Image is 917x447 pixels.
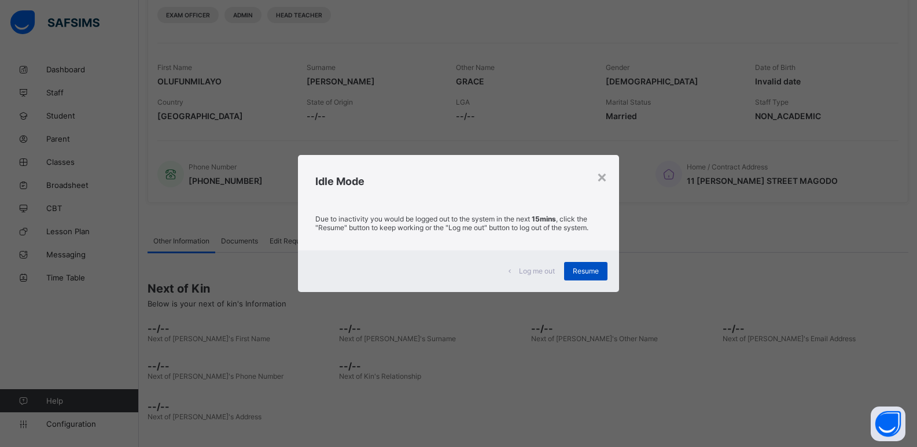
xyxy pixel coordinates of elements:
[315,215,602,232] p: Due to inactivity you would be logged out to the system in the next , click the "Resume" button t...
[519,267,555,275] span: Log me out
[573,267,599,275] span: Resume
[871,407,905,441] button: Open asap
[315,175,602,187] h2: Idle Mode
[532,215,556,223] strong: 15mins
[596,167,607,186] div: ×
